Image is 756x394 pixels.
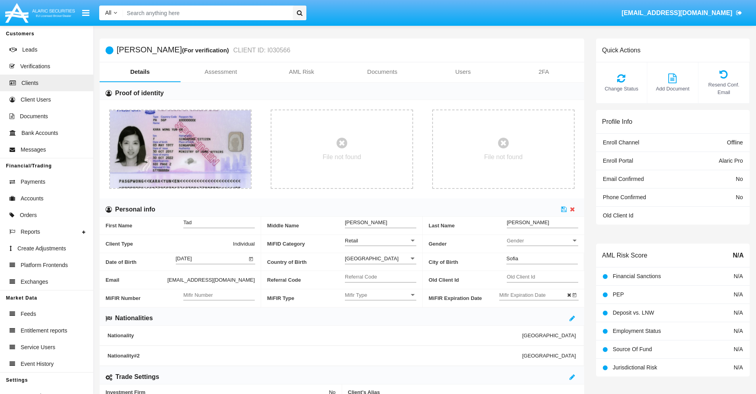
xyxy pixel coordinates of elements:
[21,360,54,368] span: Event History
[115,314,153,323] h6: Nationalities
[231,47,290,54] small: CLIENT ID: I030566
[423,62,504,81] a: Users
[734,346,743,352] span: N/A
[20,112,48,121] span: Documents
[21,96,51,104] span: Client Users
[21,327,67,335] span: Entitlement reports
[345,238,358,244] span: Retail
[602,46,641,54] h6: Quick Actions
[267,235,345,253] span: MiFID Category
[736,194,743,200] span: No
[20,211,37,219] span: Orders
[429,253,506,271] span: City of Birth
[429,271,507,289] span: Old Client Id
[17,244,66,253] span: Create Adjustments
[603,139,639,146] span: Enroll Channel
[618,2,746,24] a: [EMAIL_ADDRESS][DOMAIN_NAME]
[21,310,36,318] span: Feeds
[105,10,112,16] span: All
[4,1,76,25] img: Logo image
[603,194,646,200] span: Phone Confirmed
[719,158,743,164] span: Alaric Pro
[613,328,661,334] span: Employment Status
[21,194,44,203] span: Accounts
[182,46,231,55] div: (For verification)
[429,217,507,234] span: Last Name
[21,178,45,186] span: Payments
[20,62,50,71] span: Verifications
[600,85,643,92] span: Change Status
[613,346,652,352] span: Source Of Fund
[106,240,233,248] span: Client Type
[736,176,743,182] span: No
[21,228,40,236] span: Reports
[261,62,342,81] a: AML Risk
[21,343,55,352] span: Service Users
[123,6,290,20] input: Search
[22,46,37,54] span: Leads
[342,62,423,81] a: Documents
[734,291,743,298] span: N/A
[106,217,183,234] span: First Name
[613,291,624,298] span: PEP
[267,217,345,234] span: Middle Name
[734,273,743,279] span: N/A
[267,271,345,289] span: Referral Code
[429,289,499,307] span: MiFIR Expiration Date
[651,85,694,92] span: Add Document
[429,235,507,253] span: Gender
[100,62,181,81] a: Details
[522,332,576,338] span: [GEOGRAPHIC_DATA]
[99,9,123,17] a: All
[247,254,255,262] button: Open calendar
[21,129,58,137] span: Bank Accounts
[345,292,409,298] span: Mifir Type
[603,176,644,182] span: Email Confirmed
[507,237,571,244] span: Gender
[21,278,48,286] span: Exchanges
[727,139,743,146] span: Offline
[21,146,46,154] span: Messages
[106,253,176,271] span: Date of Birth
[117,46,290,55] h5: [PERSON_NAME]
[522,353,576,359] span: [GEOGRAPHIC_DATA]
[602,118,632,125] h6: Profile Info
[115,373,159,381] h6: Trade Settings
[115,205,155,214] h6: Personal info
[115,89,164,98] h6: Proof of identity
[267,289,345,307] span: MiFIR Type
[613,273,661,279] span: Financial Sanctions
[108,353,522,359] span: Nationality #2
[106,276,167,284] span: Email
[167,276,255,284] span: [EMAIL_ADDRESS][DOMAIN_NAME]
[603,212,633,219] span: Old Client Id
[602,252,647,259] h6: AML Risk Score
[21,79,38,87] span: Clients
[603,158,633,164] span: Enroll Portal
[571,290,579,298] button: Open calendar
[733,251,744,260] span: N/A
[613,364,657,371] span: Jurisdictional Risk
[734,364,743,371] span: N/A
[734,309,743,316] span: N/A
[108,332,522,338] span: Nationality
[233,240,255,248] span: Individual
[621,10,732,16] span: [EMAIL_ADDRESS][DOMAIN_NAME]
[181,62,262,81] a: Assessment
[21,261,68,269] span: Platform Frontends
[267,253,345,271] span: Country of Birth
[613,309,654,316] span: Deposit vs. LNW
[106,289,183,307] span: MiFIR Number
[504,62,585,81] a: 2FA
[702,81,745,96] span: Resend Conf. Email
[734,328,743,334] span: N/A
